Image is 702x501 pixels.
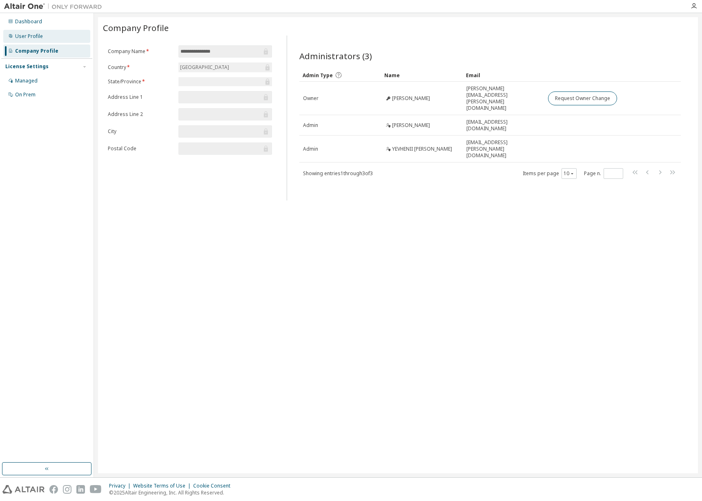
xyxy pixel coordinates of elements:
[109,489,235,496] p: © 2025 Altair Engineering, Inc. All Rights Reserved.
[108,48,174,55] label: Company Name
[108,111,174,118] label: Address Line 2
[548,91,617,105] button: Request Owner Change
[303,170,373,177] span: Showing entries 1 through 3 of 3
[49,485,58,494] img: facebook.svg
[15,33,43,40] div: User Profile
[303,122,318,129] span: Admin
[564,170,575,177] button: 10
[15,91,36,98] div: On Prem
[15,78,38,84] div: Managed
[303,95,319,102] span: Owner
[299,50,372,62] span: Administrators (3)
[108,145,174,152] label: Postal Code
[90,485,102,494] img: youtube.svg
[384,69,459,82] div: Name
[466,139,541,159] span: [EMAIL_ADDRESS][PERSON_NAME][DOMAIN_NAME]
[5,63,49,70] div: License Settings
[466,69,541,82] div: Email
[76,485,85,494] img: linkedin.svg
[584,168,623,179] span: Page n.
[466,85,541,111] span: [PERSON_NAME][EMAIL_ADDRESS][PERSON_NAME][DOMAIN_NAME]
[15,48,58,54] div: Company Profile
[392,122,430,129] span: [PERSON_NAME]
[133,483,193,489] div: Website Terms of Use
[392,146,452,152] span: YEVHENII [PERSON_NAME]
[303,146,318,152] span: Admin
[2,485,45,494] img: altair_logo.svg
[193,483,235,489] div: Cookie Consent
[179,63,230,72] div: [GEOGRAPHIC_DATA]
[4,2,106,11] img: Altair One
[109,483,133,489] div: Privacy
[108,94,174,100] label: Address Line 1
[15,18,42,25] div: Dashboard
[108,78,174,85] label: State/Province
[108,64,174,71] label: Country
[466,119,541,132] span: [EMAIL_ADDRESS][DOMAIN_NAME]
[63,485,71,494] img: instagram.svg
[303,72,333,79] span: Admin Type
[523,168,577,179] span: Items per page
[103,22,169,33] span: Company Profile
[178,62,272,72] div: [GEOGRAPHIC_DATA]
[392,95,430,102] span: [PERSON_NAME]
[108,128,174,135] label: City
